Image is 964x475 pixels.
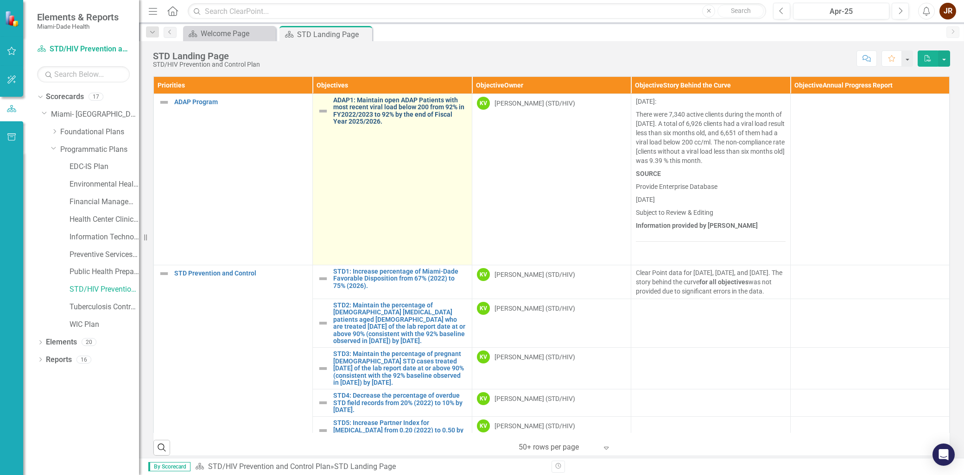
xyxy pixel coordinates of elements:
a: Foundational Plans [60,127,139,137]
span: Elements & Reports [37,12,119,23]
a: Reports [46,355,72,365]
td: Double-Click to Edit [790,299,949,348]
div: KV [477,392,490,405]
td: Double-Click to Edit [631,265,790,299]
img: Not Defined [317,318,329,329]
p: Provide Enterprise Database [636,180,785,193]
div: 20 [82,338,96,346]
a: Preventive Services Plan [70,250,139,260]
div: [PERSON_NAME] (STD/HIV) [495,270,575,279]
div: » [195,462,545,472]
a: Scorecards [46,92,84,102]
a: WIC Plan [70,319,139,330]
a: STD/HIV Prevention and Control Plan [208,462,330,471]
a: STD/HIV Prevention and Control Plan [37,44,130,55]
input: Search Below... [37,66,130,82]
div: KV [477,268,490,281]
td: Double-Click to Edit [790,94,949,265]
div: Welcome Page [201,28,273,39]
td: Double-Click to Edit [631,94,790,265]
small: Miami-Dade Health [37,23,119,30]
a: STD4: Decrease the percentage of overdue STD field records from 20% (2022) to 10% by [DATE]. [333,392,467,413]
span: By Scorecard [148,462,190,471]
strong: for all objectives [699,278,748,286]
td: Double-Click to Edit Right Click for Context Menu [313,94,472,265]
a: ADAP1: Maintain open ADAP Patients with most recent viral load below 200 from 92% in FY2022/2023 ... [333,97,467,125]
img: Not Defined [317,273,329,284]
div: KV [477,97,490,110]
a: STD Prevention and Control [174,270,308,277]
div: KV [477,302,490,315]
button: Search [717,5,764,18]
p: [DATE]: [636,97,785,108]
div: [PERSON_NAME] (STD/HIV) [495,304,575,313]
p: [DATE] [636,193,785,206]
img: ClearPoint Strategy [5,11,21,27]
input: Search ClearPoint... [188,3,766,19]
p: There were 7,340 active clients during the month of [DATE]. A total of 6,926 clients had a viral ... [636,108,785,167]
a: Elements [46,337,77,348]
td: Double-Click to Edit Right Click for Context Menu [313,299,472,348]
td: Double-Click to Edit Right Click for Context Menu [154,94,313,265]
p: Subject to Review & Editing [636,206,785,219]
div: [PERSON_NAME] (STD/HIV) [495,394,575,403]
div: Apr-25 [796,6,886,17]
div: [PERSON_NAME] (STD/HIV) [495,421,575,431]
img: Not Defined [159,268,170,279]
img: Not Defined [317,397,329,408]
td: Double-Click to Edit [790,417,949,444]
td: Double-Click to Edit [631,299,790,348]
a: Public Health Preparedness Plan [70,267,139,277]
div: Open Intercom Messenger [932,444,955,466]
td: Double-Click to Edit Right Click for Context Menu [313,389,472,417]
img: Not Defined [317,106,329,117]
img: Not Defined [159,97,170,108]
div: STD Landing Page [153,51,260,61]
td: Double-Click to Edit [790,265,949,299]
a: Tuberculosis Control & Prevention Plan [70,302,139,312]
div: 16 [76,356,91,363]
img: Not Defined [317,363,329,374]
span: Search [731,7,751,14]
div: 17 [89,93,103,101]
a: Environmental Health Plan [70,179,139,190]
button: Apr-25 [793,3,889,19]
a: Information Technology Plan [70,232,139,243]
a: STD5: Increase Partner Index for [MEDICAL_DATA] from 0.20 (2022) to 0.50 by 2026. [333,419,467,441]
td: Double-Click to Edit [631,417,790,444]
td: Double-Click to Edit Right Click for Context Menu [313,348,472,389]
td: Double-Click to Edit [790,389,949,417]
div: [PERSON_NAME] (STD/HIV) [495,99,575,108]
a: STD1: Increase percentage of Miami-Dade Favorable Disposition from 67% (2022) to 75% (2026). [333,268,467,289]
a: ADAP Program [174,99,308,106]
div: STD Landing Page [297,29,370,40]
a: Welcome Page [185,28,273,39]
strong: SOURCE [636,170,661,177]
td: Double-Click to Edit [790,348,949,389]
a: Programmatic Plans [60,144,139,155]
td: Double-Click to Edit Right Click for Context Menu [313,417,472,444]
a: EDC-IS Plan [70,162,139,172]
div: [PERSON_NAME] (STD/HIV) [495,352,575,362]
strong: Information provided by [PERSON_NAME] [636,222,758,229]
div: KV [477,350,490,363]
img: Not Defined [317,425,329,436]
div: STD/HIV Prevention and Control Plan [153,61,260,68]
div: STD Landing Page [334,462,396,471]
a: STD3: Maintain the percentage of pregnant [DEMOGRAPHIC_DATA] STD cases treated [DATE] of the lab ... [333,350,467,386]
div: KV [477,419,490,432]
td: Double-Click to Edit Right Click for Context Menu [313,265,472,299]
a: STD2: Maintain the percentage of [DEMOGRAPHIC_DATA] [MEDICAL_DATA] patients aged [DEMOGRAPHIC_DAT... [333,302,467,344]
p: Clear Point data for [DATE], [DATE], and [DATE]. The story behind the curve was not provided due ... [636,268,785,296]
a: Miami- [GEOGRAPHIC_DATA] [51,109,139,120]
a: Health Center Clinical Admin Support Plan [70,214,139,225]
a: STD/HIV Prevention and Control Plan [70,284,139,295]
td: Double-Click to Edit [631,348,790,389]
button: JR [939,3,956,19]
a: Financial Management Plan [70,197,139,207]
td: Double-Click to Edit [631,389,790,417]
